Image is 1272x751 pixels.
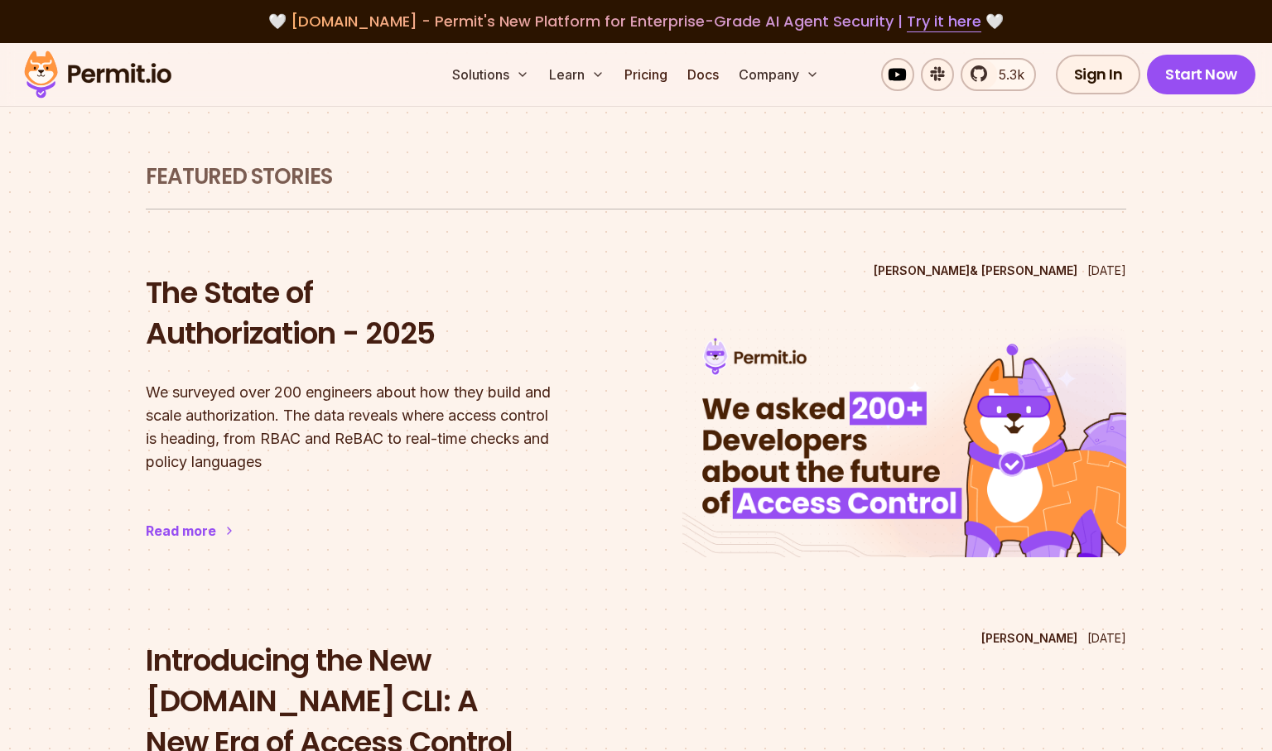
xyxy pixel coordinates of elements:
div: 🤍 🤍 [40,10,1232,33]
a: The State of Authorization - 2025[PERSON_NAME]& [PERSON_NAME][DATE]The State of Authorization - 2... [146,256,1126,590]
p: [PERSON_NAME] [981,630,1077,647]
time: [DATE] [1087,263,1126,277]
a: Docs [681,58,725,91]
span: [DOMAIN_NAME] - Permit's New Platform for Enterprise-Grade AI Agent Security | [291,11,981,31]
a: Start Now [1147,55,1255,94]
a: Try it here [907,11,981,32]
p: [PERSON_NAME] & [PERSON_NAME] [874,262,1077,279]
div: Read more [146,521,216,541]
a: 5.3k [961,58,1036,91]
img: Permit logo [17,46,179,103]
img: The State of Authorization - 2025 [682,325,1126,557]
button: Solutions [446,58,536,91]
button: Company [732,58,826,91]
h2: The State of Authorization - 2025 [146,272,590,354]
span: 5.3k [989,65,1024,84]
a: Sign In [1056,55,1141,94]
p: We surveyed over 200 engineers about how they build and scale authorization. The data reveals whe... [146,381,590,474]
button: Learn [542,58,611,91]
h1: Featured Stories [146,162,1126,192]
time: [DATE] [1087,631,1126,645]
a: Pricing [618,58,674,91]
